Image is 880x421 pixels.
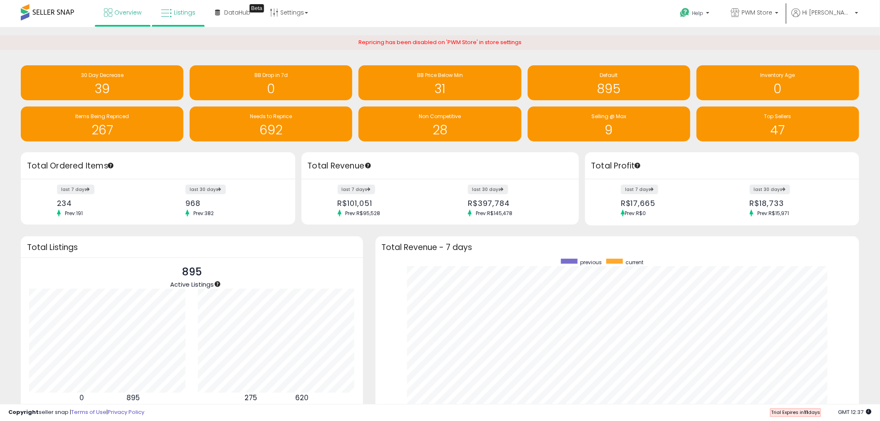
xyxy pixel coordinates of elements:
[185,185,226,194] label: last 30 days
[174,8,195,17] span: Listings
[214,280,221,288] div: Tooltip anchor
[626,259,644,266] span: current
[804,409,808,416] b: 11
[190,65,352,100] a: BB Drop in 7d 0
[382,244,853,250] h3: Total Revenue - 7 days
[255,72,288,79] span: BB Drop in 7d
[338,199,434,208] div: R$101,051
[742,8,773,17] span: PWM Store
[761,72,795,79] span: Inventory Age
[358,65,521,100] a: BB Price Below Min 31
[250,113,292,120] span: Needs to Reprice
[185,199,280,208] div: 968
[25,123,179,137] h1: 267
[625,210,646,217] span: Prev: R$0
[754,210,793,217] span: Prev: R$15,971
[680,7,690,18] i: Get Help
[600,72,618,79] span: Default
[114,8,141,17] span: Overview
[107,162,114,169] div: Tooltip anchor
[417,72,463,79] span: BB Price Below Min
[750,185,790,194] label: last 30 days
[224,8,250,17] span: DataHub
[189,210,218,217] span: Prev: 382
[245,393,257,403] b: 275
[190,106,352,141] a: Needs to Reprice 692
[170,280,214,289] span: Active Listings
[697,65,859,100] a: Inventory Age 0
[57,185,94,194] label: last 7 days
[528,65,690,100] a: Default 895
[308,160,573,172] h3: Total Revenue
[803,8,853,17] span: Hi [PERSON_NAME]
[674,1,718,27] a: Help
[838,408,872,416] span: 2025-10-11 12:37 GMT
[750,199,845,208] div: R$18,733
[419,113,461,120] span: Non Competitive
[250,4,264,12] div: Tooltip anchor
[528,106,690,141] a: Selling @ Max 9
[581,259,602,266] span: previous
[25,82,179,96] h1: 39
[194,82,348,96] h1: 0
[57,199,152,208] div: 234
[468,185,508,194] label: last 30 days
[79,393,84,403] b: 0
[532,82,686,96] h1: 895
[21,106,183,141] a: Items Being Repriced 267
[771,409,820,416] span: Trial Expires in days
[472,210,517,217] span: Prev: R$145,478
[621,185,658,194] label: last 7 days
[358,38,522,46] span: Repricing has been disabled on 'PWM Store' in store settings
[27,244,357,250] h3: Total Listings
[170,264,214,280] p: 895
[358,106,521,141] a: Non Competitive 28
[363,82,517,96] h1: 31
[532,123,686,137] h1: 9
[21,65,183,100] a: 30 Day Decrease 39
[341,210,385,217] span: Prev: R$95,528
[621,199,716,208] div: R$17,665
[591,160,853,172] h3: Total Profit
[108,408,144,416] a: Privacy Policy
[27,160,289,172] h3: Total Ordered Items
[697,106,859,141] a: Top Sellers 47
[692,10,704,17] span: Help
[634,162,641,169] div: Tooltip anchor
[792,8,858,27] a: Hi [PERSON_NAME]
[81,72,124,79] span: 30 Day Decrease
[194,123,348,137] h1: 692
[364,162,372,169] div: Tooltip anchor
[468,199,564,208] div: R$397,784
[591,113,626,120] span: Selling @ Max
[61,210,87,217] span: Prev: 191
[8,408,39,416] strong: Copyright
[75,113,129,120] span: Items Being Repriced
[764,113,791,120] span: Top Sellers
[701,123,855,137] h1: 47
[295,393,309,403] b: 620
[8,409,144,416] div: seller snap | |
[338,185,375,194] label: last 7 days
[701,82,855,96] h1: 0
[71,408,106,416] a: Terms of Use
[126,393,140,403] b: 895
[363,123,517,137] h1: 28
